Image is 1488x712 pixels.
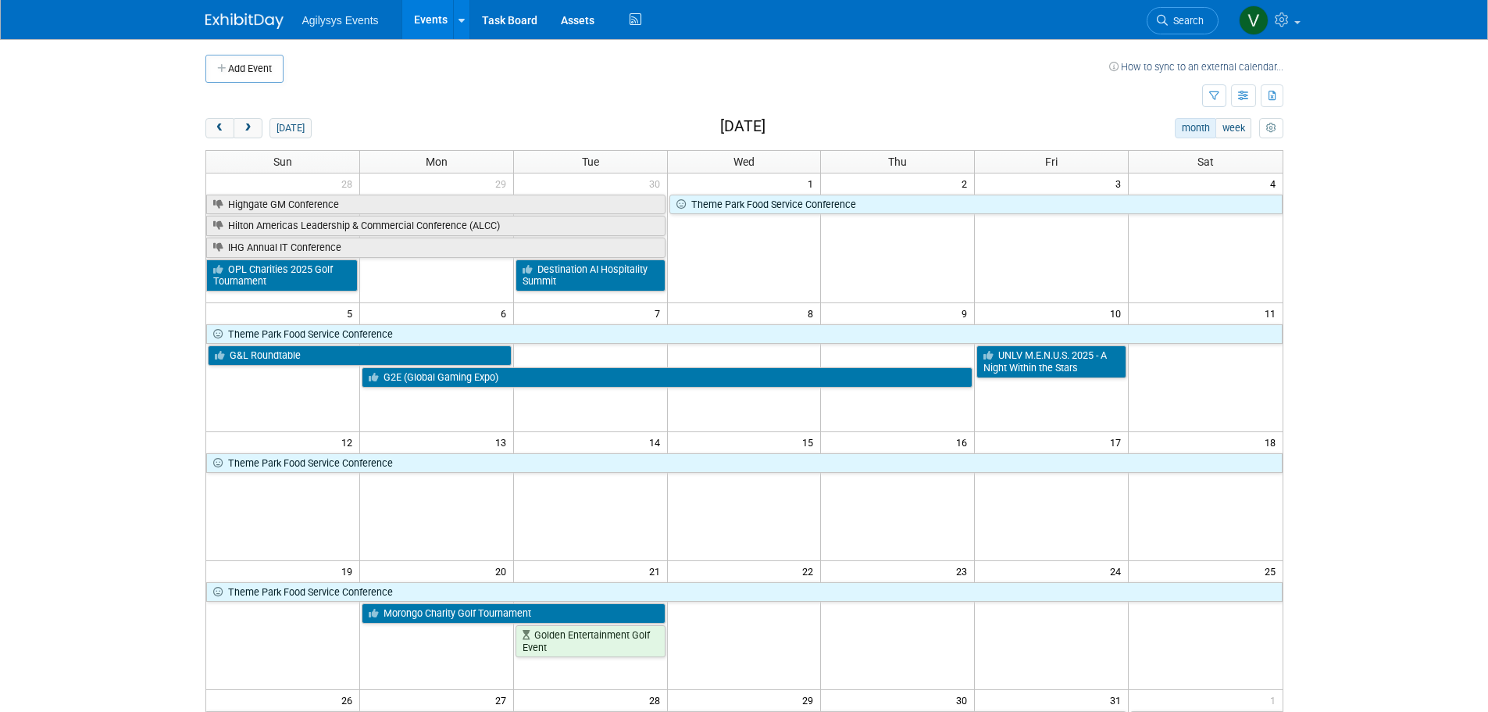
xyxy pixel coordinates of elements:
span: Wed [733,156,755,168]
span: 28 [340,174,359,193]
span: 1 [1269,690,1283,710]
span: 22 [801,561,820,581]
span: 6 [499,303,513,323]
button: Add Event [205,55,284,83]
button: next [234,118,262,138]
button: myCustomButton [1259,118,1283,138]
span: 9 [960,303,974,323]
a: G2E (Global Gaming Expo) [362,367,972,388]
span: 26 [340,690,359,710]
span: 27 [494,690,513,710]
a: Theme Park Food Service Conference [206,324,1283,345]
span: 19 [340,561,359,581]
span: Search [1168,15,1204,27]
button: month [1175,118,1216,138]
img: Vaitiare Munoz [1239,5,1269,35]
a: G&L Roundtable [208,345,512,366]
h2: [DATE] [720,118,765,135]
span: 25 [1263,561,1283,581]
a: Search [1147,7,1219,34]
a: Hilton Americas Leadership & Commercial Conference (ALCC) [206,216,665,236]
a: Destination AI Hospitality Summit [516,259,665,292]
span: Mon [426,156,448,168]
span: 30 [648,174,667,193]
span: Tue [582,156,599,168]
span: 24 [1108,561,1128,581]
a: Golden Entertainment Golf Event [516,625,665,657]
span: 17 [1108,432,1128,452]
button: [DATE] [269,118,311,138]
span: 4 [1269,174,1283,193]
span: 13 [494,432,513,452]
a: Theme Park Food Service Conference [206,453,1283,474]
span: 20 [494,561,513,581]
span: 18 [1263,432,1283,452]
span: Sat [1197,156,1214,168]
span: 3 [1114,174,1128,193]
span: Sun [273,156,292,168]
a: Highgate GM Conference [206,195,665,215]
span: 21 [648,561,667,581]
span: 7 [653,303,667,323]
button: prev [205,118,234,138]
span: 23 [955,561,974,581]
a: OPL Charities 2025 Golf Tournament [206,259,358,292]
span: Agilysys Events [302,14,379,27]
button: week [1215,118,1251,138]
span: Thu [888,156,907,168]
span: Fri [1045,156,1058,168]
span: 12 [340,432,359,452]
a: UNLV M.E.N.U.S. 2025 - A Night Within the Stars [976,345,1126,377]
span: 30 [955,690,974,710]
a: Theme Park Food Service Conference [669,195,1283,215]
span: 29 [494,174,513,193]
span: 14 [648,432,667,452]
span: 15 [801,432,820,452]
a: Theme Park Food Service Conference [206,582,1283,603]
span: 11 [1263,303,1283,323]
span: 1 [806,174,820,193]
span: 2 [960,174,974,193]
span: 29 [801,690,820,710]
span: 10 [1108,303,1128,323]
i: Personalize Calendar [1266,123,1276,134]
span: 16 [955,432,974,452]
a: Morongo Charity Golf Tournament [362,603,665,624]
span: 31 [1108,690,1128,710]
img: ExhibitDay [205,13,284,29]
span: 28 [648,690,667,710]
a: IHG Annual IT Conference [206,238,665,258]
span: 5 [345,303,359,323]
a: How to sync to an external calendar... [1109,61,1283,73]
span: 8 [806,303,820,323]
